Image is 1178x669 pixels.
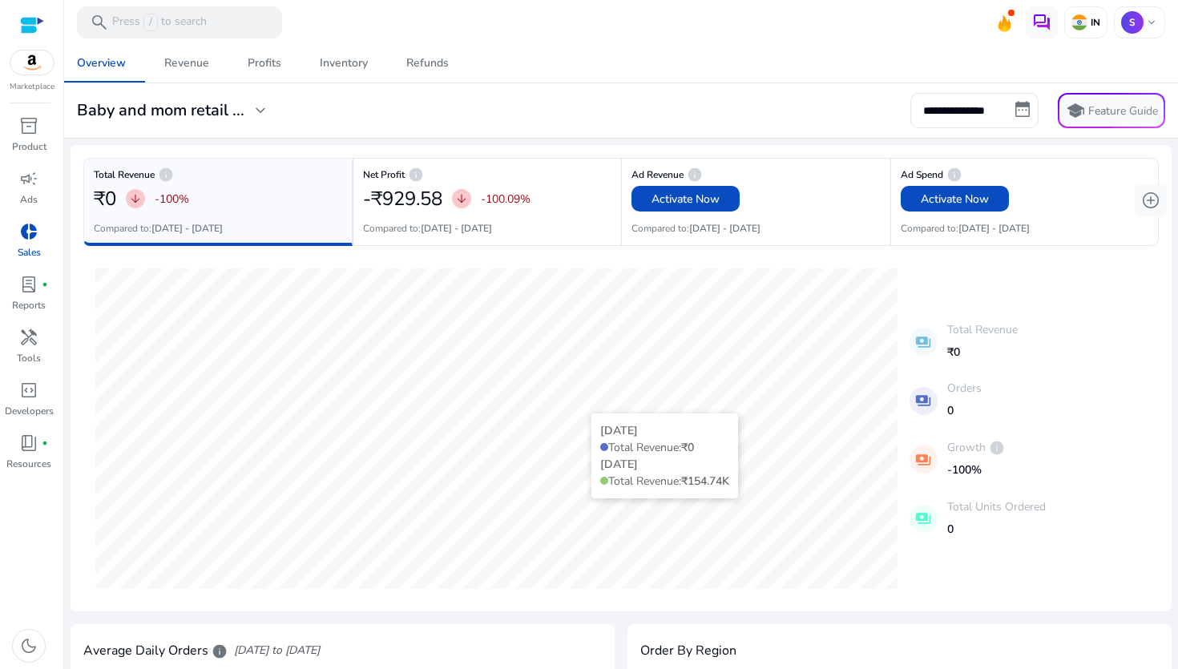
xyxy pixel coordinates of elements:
[19,275,38,294] span: lab_profile
[19,328,38,347] span: handyman
[910,445,938,474] mat-icon: payments
[421,222,492,235] b: [DATE] - [DATE]
[19,222,38,241] span: donut_small
[958,222,1030,235] b: [DATE] - [DATE]
[20,192,38,207] p: Ads
[6,457,51,471] p: Resources
[94,173,342,176] h6: Total Revenue
[164,58,209,69] div: Revenue
[947,344,1018,361] p: ₹0
[631,186,740,212] button: Activate Now
[947,402,982,419] p: 0
[320,58,368,69] div: Inventory
[921,191,989,208] span: Activate Now
[363,173,612,176] h6: Net Profit
[112,14,207,31] p: Press to search
[363,187,442,211] h2: -₹929.58
[901,186,1009,212] button: Activate Now
[652,191,720,208] span: Activate Now
[19,116,38,135] span: inventory_2
[910,505,938,533] mat-icon: payments
[1087,16,1100,29] p: IN
[77,101,244,120] h3: Baby and mom retail ...
[947,461,1005,478] p: -100%
[18,245,41,260] p: Sales
[1145,16,1158,29] span: keyboard_arrow_down
[406,58,449,69] div: Refunds
[901,221,1030,236] p: Compared to:
[129,192,142,205] span: arrow_downward
[10,50,54,75] img: amazon.svg
[83,643,228,659] h4: Average Daily Orders
[910,328,938,356] mat-icon: payments
[1141,191,1160,210] span: add_circle
[946,167,962,183] span: info
[94,187,116,211] h2: ₹0
[408,167,424,183] span: info
[910,387,938,415] mat-icon: payments
[455,192,468,205] span: arrow_downward
[1135,184,1167,216] button: add_circle
[689,222,760,235] b: [DATE] - [DATE]
[10,81,54,93] p: Marketplace
[947,321,1018,338] p: Total Revenue
[687,167,703,183] span: info
[19,433,38,453] span: book_4
[143,14,158,31] span: /
[19,381,38,400] span: code_blocks
[947,498,1046,515] p: Total Units Ordered
[363,221,492,236] p: Compared to:
[640,643,736,659] h4: Order By Region
[1071,14,1087,30] img: in.svg
[151,222,223,235] b: [DATE] - [DATE]
[631,221,760,236] p: Compared to:
[42,440,48,446] span: fiber_manual_record
[989,440,1005,456] span: info
[1058,93,1165,128] button: schoolFeature Guide
[631,173,881,176] h6: Ad Revenue
[234,643,320,659] span: [DATE] to [DATE]
[90,13,109,32] span: search
[901,173,1149,176] h6: Ad Spend
[1088,103,1158,119] p: Feature Guide
[19,169,38,188] span: campaign
[947,439,1005,456] p: Growth
[947,380,982,397] p: Orders
[19,636,38,655] span: dark_mode
[77,58,126,69] div: Overview
[42,281,48,288] span: fiber_manual_record
[212,643,228,659] span: info
[251,101,270,120] span: expand_more
[1066,101,1085,120] span: school
[94,221,223,236] p: Compared to:
[12,139,46,154] p: Product
[158,167,174,183] span: info
[155,191,189,208] p: -100%
[12,298,46,312] p: Reports
[248,58,281,69] div: Profits
[947,521,1046,538] p: 0
[5,404,54,418] p: Developers
[481,191,531,208] p: -100.09%
[1121,11,1144,34] p: S
[17,351,41,365] p: Tools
